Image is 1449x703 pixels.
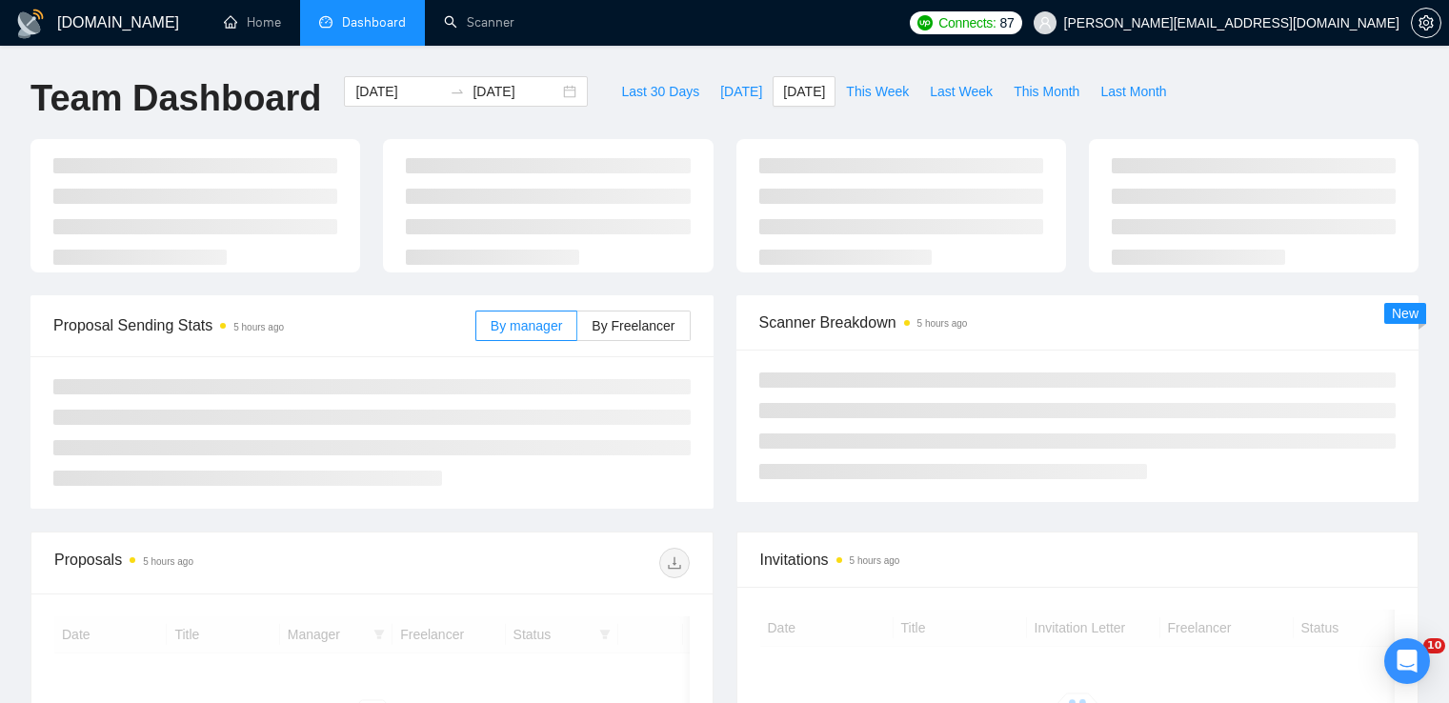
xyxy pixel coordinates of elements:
span: This Week [846,81,909,102]
button: This Week [835,76,919,107]
div: Proposals [54,548,372,578]
img: logo [15,9,46,39]
input: End date [473,81,559,102]
button: Last 30 Days [611,76,710,107]
span: This Month [1014,81,1079,102]
div: Open Intercom Messenger [1384,638,1430,684]
button: [DATE] [710,76,773,107]
span: 10 [1423,638,1445,653]
a: homeHome [224,14,281,30]
img: upwork-logo.png [917,15,933,30]
time: 5 hours ago [850,555,900,566]
span: Scanner Breakdown [759,311,1397,334]
button: [DATE] [773,76,835,107]
span: [DATE] [720,81,762,102]
span: to [450,84,465,99]
span: Proposal Sending Stats [53,313,475,337]
span: setting [1412,15,1440,30]
span: swap-right [450,84,465,99]
button: Last Week [919,76,1003,107]
span: Last Month [1100,81,1166,102]
time: 5 hours ago [143,556,193,567]
h1: Team Dashboard [30,76,321,121]
time: 5 hours ago [233,322,284,332]
button: Last Month [1090,76,1177,107]
input: Start date [355,81,442,102]
a: searchScanner [444,14,514,30]
span: Invitations [760,548,1396,572]
span: By manager [491,318,562,333]
button: This Month [1003,76,1090,107]
span: dashboard [319,15,332,29]
button: setting [1411,8,1441,38]
span: By Freelancer [592,318,674,333]
a: setting [1411,15,1441,30]
span: Dashboard [342,14,406,30]
span: Last 30 Days [621,81,699,102]
span: Connects: [938,12,996,33]
span: [DATE] [783,81,825,102]
time: 5 hours ago [917,318,968,329]
span: New [1392,306,1419,321]
span: user [1038,16,1052,30]
span: 87 [1000,12,1015,33]
span: Last Week [930,81,993,102]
